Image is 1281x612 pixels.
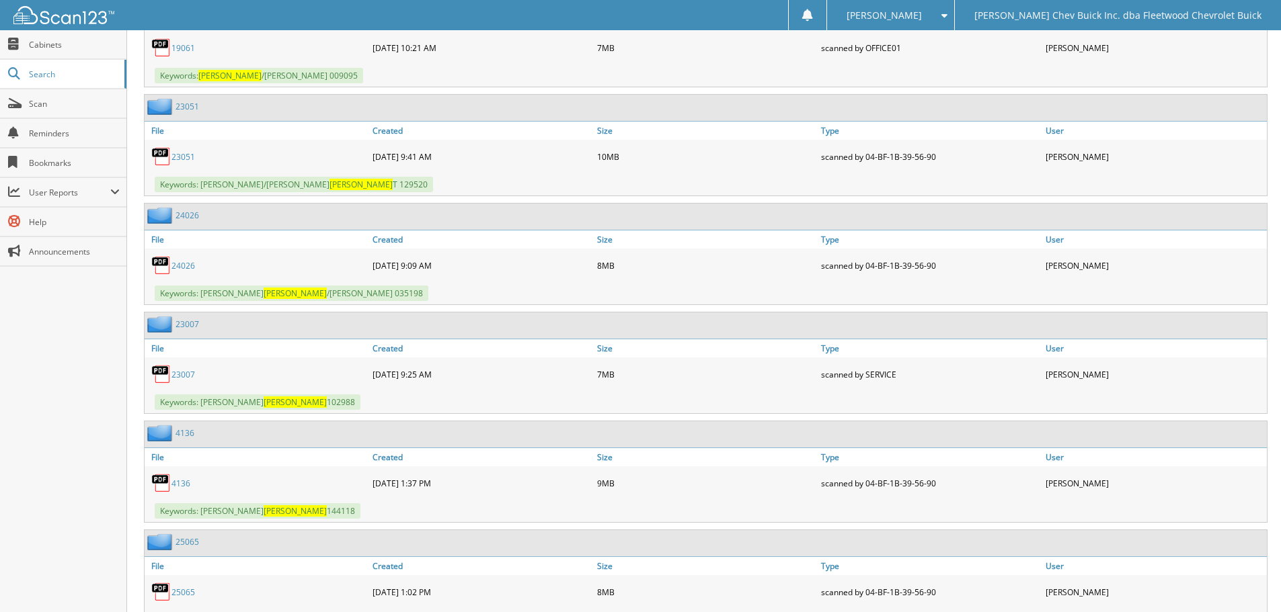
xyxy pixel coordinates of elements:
[264,288,327,299] span: [PERSON_NAME]
[974,11,1261,19] span: [PERSON_NAME] Chev Buick Inc. dba Fleetwood Chevrolet Buick
[29,98,120,110] span: Scan
[594,230,818,249] a: Size
[171,151,195,163] a: 23051
[594,122,818,140] a: Size
[369,143,594,170] div: [DATE] 9:41 AM
[369,34,594,61] div: [DATE] 10:21 AM
[147,425,176,441] img: folder2.png
[1042,34,1267,61] div: [PERSON_NAME]
[1042,122,1267,140] a: User
[369,339,594,357] a: Created
[818,230,1042,249] a: Type
[29,187,110,198] span: User Reports
[171,369,195,380] a: 23007
[594,578,818,605] div: 8MB
[147,316,176,333] img: folder2.png
[369,578,594,605] div: [DATE] 1:02 PM
[147,533,176,550] img: folder2.png
[594,470,818,496] div: 9MB
[171,586,195,598] a: 25065
[594,34,818,61] div: 7MB
[264,505,327,517] span: [PERSON_NAME]
[176,101,199,112] a: 23051
[171,478,190,489] a: 4136
[818,252,1042,279] div: scanned by 04-BF-1B-39-56-90
[594,143,818,170] div: 10MB
[818,122,1042,140] a: Type
[818,339,1042,357] a: Type
[369,122,594,140] a: Created
[369,470,594,496] div: [DATE] 1:37 PM
[171,42,195,54] a: 19061
[818,578,1042,605] div: scanned by 04-BF-1B-39-56-90
[264,396,327,408] span: [PERSON_NAME]
[847,11,922,19] span: [PERSON_NAME]
[29,216,120,228] span: Help
[369,361,594,388] div: [DATE] 9:25 AM
[13,6,114,24] img: scan123-logo-white.svg
[151,146,171,167] img: PDF.png
[176,536,199,548] a: 25065
[29,246,120,257] span: Announcements
[594,252,818,279] div: 8MB
[171,260,195,271] a: 24026
[1042,448,1267,466] a: User
[151,364,171,384] img: PDF.png
[151,582,171,602] img: PDF.png
[1042,230,1267,249] a: User
[818,143,1042,170] div: scanned by 04-BF-1B-39-56-90
[145,339,369,357] a: File
[145,230,369,249] a: File
[818,361,1042,388] div: scanned by SERVICE
[145,557,369,575] a: File
[1042,339,1267,357] a: User
[369,448,594,466] a: Created
[151,255,171,275] img: PDF.png
[155,394,360,410] span: Keywords: [PERSON_NAME] 102988
[29,128,120,139] span: Reminders
[1214,548,1281,612] iframe: Chat Widget
[29,157,120,169] span: Bookmarks
[147,98,176,115] img: folder2.png
[151,38,171,58] img: PDF.png
[145,448,369,466] a: File
[818,470,1042,496] div: scanned by 04-BF-1B-39-56-90
[155,177,433,192] span: Keywords: [PERSON_NAME]/[PERSON_NAME] T 129520
[176,427,194,439] a: 4136
[155,286,428,301] span: Keywords: [PERSON_NAME] /[PERSON_NAME] 035198
[151,473,171,493] img: PDF.png
[329,179,393,190] span: [PERSON_NAME]
[1042,252,1267,279] div: [PERSON_NAME]
[176,318,199,330] a: 23007
[1042,578,1267,605] div: [PERSON_NAME]
[369,557,594,575] a: Created
[594,339,818,357] a: Size
[369,252,594,279] div: [DATE] 9:09 AM
[369,230,594,249] a: Created
[594,557,818,575] a: Size
[1042,470,1267,496] div: [PERSON_NAME]
[818,34,1042,61] div: scanned by OFFICE01
[1042,557,1267,575] a: User
[594,448,818,466] a: Size
[594,361,818,388] div: 7MB
[818,557,1042,575] a: Type
[818,448,1042,466] a: Type
[1042,143,1267,170] div: [PERSON_NAME]
[155,503,360,519] span: Keywords: [PERSON_NAME] 144118
[198,70,262,81] span: [PERSON_NAME]
[155,68,363,83] span: Keywords: /[PERSON_NAME] 009095
[147,207,176,224] img: folder2.png
[29,39,120,50] span: Cabinets
[145,122,369,140] a: File
[176,210,199,221] a: 24026
[29,69,118,80] span: Search
[1042,361,1267,388] div: [PERSON_NAME]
